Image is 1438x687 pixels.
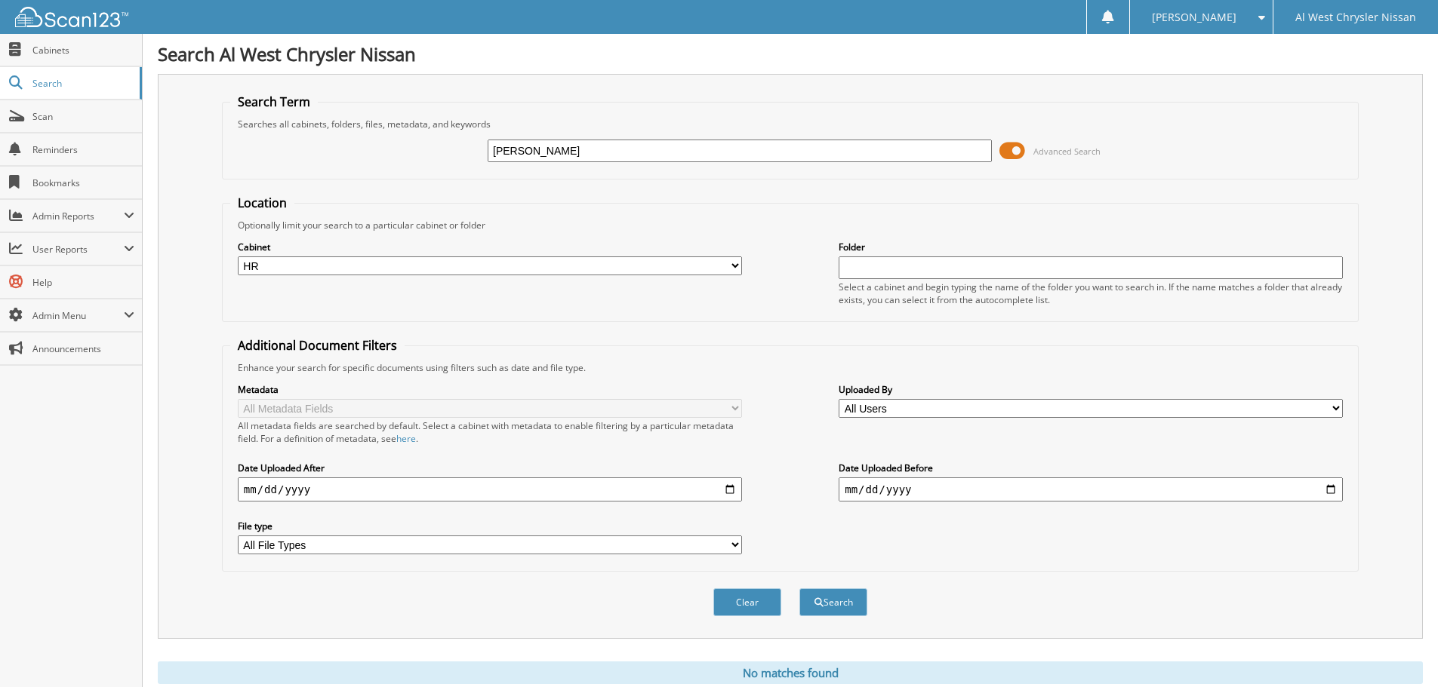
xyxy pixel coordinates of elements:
[396,432,416,445] a: here
[839,383,1343,396] label: Uploaded By
[839,462,1343,474] label: Date Uploaded Before
[839,477,1343,501] input: end
[238,383,742,396] label: Metadata
[32,342,134,355] span: Announcements
[238,241,742,253] label: Cabinet
[32,143,134,156] span: Reminders
[230,195,294,211] legend: Location
[158,661,1423,684] div: No matches found
[839,241,1343,253] label: Folder
[15,7,128,27] img: scan123-logo-white.svg
[32,276,134,289] span: Help
[238,520,742,532] label: File type
[238,477,742,501] input: start
[32,210,124,222] span: Admin Reports
[839,281,1343,306] div: Select a cabinet and begin typing the name of the folder you want to search in. If the name match...
[158,41,1423,66] h1: Search Al West Chrysler Nissan
[32,309,124,322] span: Admin Menu
[230,118,1350,130] div: Searches all cabinets, folders, files, metadata, and keywords
[230,94,318,110] legend: Search Term
[230,361,1350,374] div: Enhance your search for specific documents using filters such as date and file type.
[32,110,134,123] span: Scan
[799,588,867,616] button: Search
[238,462,742,474] label: Date Uploaded After
[1033,146,1101,157] span: Advanced Search
[1152,13,1236,22] span: [PERSON_NAME]
[32,243,124,256] span: User Reports
[230,219,1350,232] div: Optionally limit your search to a particular cabinet or folder
[1295,13,1416,22] span: Al West Chrysler Nissan
[238,419,742,445] div: All metadata fields are searched by default. Select a cabinet with metadata to enable filtering b...
[32,44,134,57] span: Cabinets
[713,588,781,616] button: Clear
[230,337,405,354] legend: Additional Document Filters
[32,176,134,189] span: Bookmarks
[32,77,132,90] span: Search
